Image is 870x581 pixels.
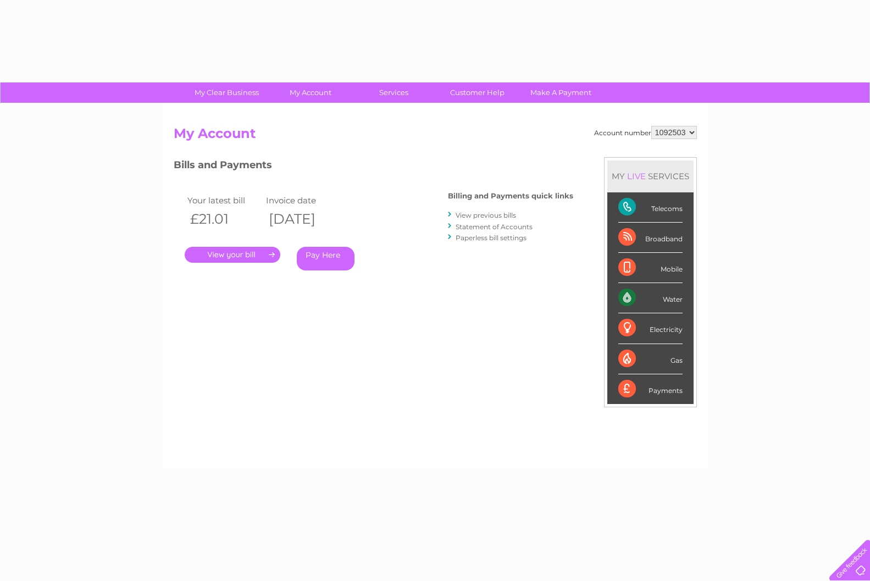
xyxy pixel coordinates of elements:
div: Payments [618,374,683,404]
a: Services [348,82,439,103]
div: Mobile [618,253,683,283]
div: LIVE [625,171,648,181]
a: Pay Here [297,247,354,270]
a: My Clear Business [181,82,272,103]
h3: Bills and Payments [174,157,573,176]
th: £21.01 [185,208,264,230]
div: Broadband [618,223,683,253]
a: Make A Payment [516,82,606,103]
div: Gas [618,344,683,374]
div: Account number [594,126,697,139]
a: Paperless bill settings [456,234,527,242]
th: [DATE] [263,208,342,230]
div: Electricity [618,313,683,344]
div: Water [618,283,683,313]
h4: Billing and Payments quick links [448,192,573,200]
td: Your latest bill [185,193,264,208]
div: Telecoms [618,192,683,223]
td: Invoice date [263,193,342,208]
h2: My Account [174,126,697,147]
a: Statement of Accounts [456,223,533,231]
div: MY SERVICES [607,161,694,192]
a: My Account [265,82,356,103]
a: View previous bills [456,211,516,219]
a: Customer Help [432,82,523,103]
a: . [185,247,280,263]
